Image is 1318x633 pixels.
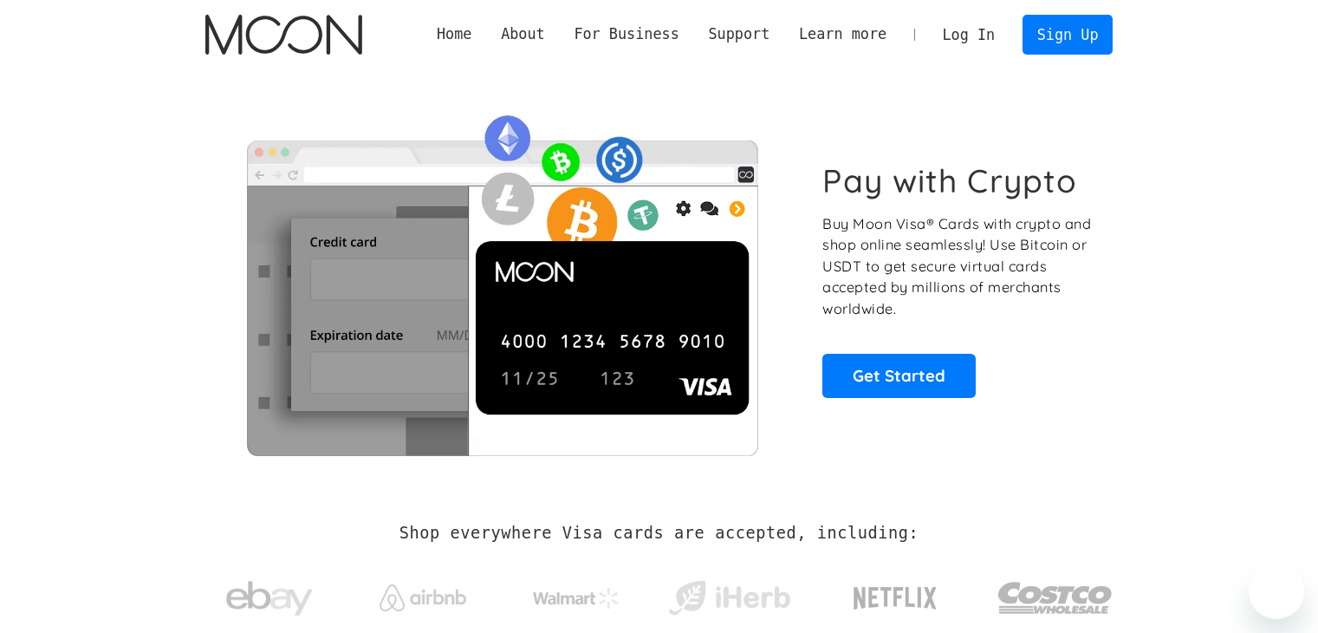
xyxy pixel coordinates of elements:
a: Log In [928,16,1010,54]
div: For Business [574,23,678,45]
div: About [486,23,559,45]
img: ebay [226,571,313,626]
iframe: Button to launch messaging window [1249,564,1304,619]
div: Support [708,23,769,45]
img: Moon Cards let you spend your crypto anywhere Visa is accepted. [205,103,799,455]
a: Sign Up [1023,15,1113,54]
a: Home [422,23,486,45]
img: Airbnb [380,584,466,611]
div: About [501,23,545,45]
img: Moon Logo [205,15,362,55]
img: iHerb [665,576,794,621]
img: Costco [997,565,1113,630]
div: Learn more [799,23,886,45]
div: Learn more [784,23,901,45]
a: iHerb [665,558,794,630]
img: Walmart [533,588,620,609]
h2: Shop everywhere Visa cards are accepted, including: [399,524,919,543]
a: home [205,15,362,55]
img: Netflix [852,577,938,620]
p: Buy Moon Visa® Cards with crypto and shop online seamlessly! Use Bitcoin or USDT to get secure vi... [822,213,1094,320]
a: Walmart [511,571,640,617]
a: Airbnb [358,567,487,620]
h1: Pay with Crypto [822,161,1077,200]
a: Get Started [822,354,976,397]
a: Netflix [818,559,973,629]
div: Support [694,23,784,45]
div: For Business [560,23,694,45]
